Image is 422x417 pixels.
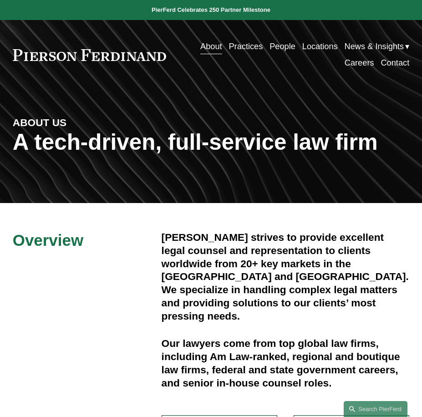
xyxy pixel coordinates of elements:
span: Overview [13,231,83,249]
a: Contact [381,55,409,71]
a: Locations [302,38,338,55]
h1: A tech-driven, full-service law firm [13,129,409,155]
strong: ABOUT US [13,117,66,128]
a: People [269,38,295,55]
a: Search this site [344,401,407,417]
span: News & Insights [345,39,404,54]
a: Practices [229,38,263,55]
a: folder dropdown [345,38,410,55]
a: Careers [345,55,374,71]
a: About [200,38,222,55]
h4: Our lawyers come from top global law firms, including Am Law-ranked, regional and boutique law fi... [162,337,410,389]
h4: [PERSON_NAME] strives to provide excellent legal counsel and representation to clients worldwide ... [162,231,410,322]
